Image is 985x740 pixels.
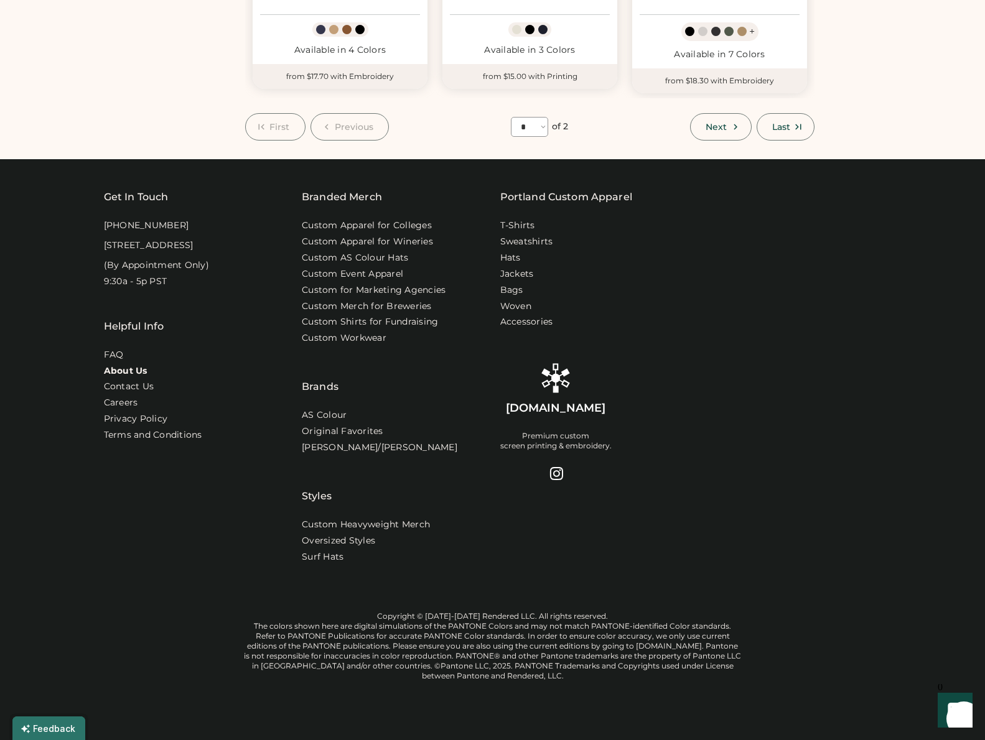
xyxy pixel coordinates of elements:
[302,409,347,422] a: AS Colour
[302,519,430,531] a: Custom Heavyweight Merch
[104,429,202,442] div: Terms and Conditions
[335,123,374,131] span: Previous
[500,268,534,280] a: Jackets
[500,220,535,232] a: T-Shirts
[506,400,605,416] div: [DOMAIN_NAME]
[552,121,568,133] div: of 2
[104,365,147,377] a: About Us
[690,113,751,141] button: Next
[500,236,553,248] a: Sweatshirts
[253,64,427,89] div: from $17.70 with Embroidery
[302,300,432,313] a: Custom Merch for Breweries
[500,252,521,264] a: Hats
[104,413,168,425] a: Privacy Policy
[244,611,742,681] div: Copyright © [DATE]-[DATE] Rendered LLC. All rights reserved. The colors shown here are digital si...
[269,123,290,131] span: First
[302,268,403,280] a: Custom Event Apparel
[302,220,432,232] a: Custom Apparel for Colleges
[104,275,167,288] div: 9:30a - 5p PST
[260,44,420,57] div: Available in 4 Colors
[310,113,390,141] button: Previous
[302,236,433,248] a: Custom Apparel for Wineries
[104,220,189,232] div: [PHONE_NUMBER]
[302,425,383,438] a: Original Favorites
[302,332,386,345] a: Custom Workwear
[302,442,457,454] a: [PERSON_NAME]/[PERSON_NAME]
[772,123,790,131] span: Last
[500,284,523,297] a: Bags
[757,113,815,141] button: Last
[442,64,617,89] div: from $15.00 with Printing
[245,113,306,141] button: First
[749,25,755,39] div: +
[541,363,571,393] img: Rendered Logo - Screens
[104,190,169,205] div: Get In Touch
[104,319,164,334] div: Helpful Info
[104,381,154,393] a: Contact Us
[500,190,632,205] a: Portland Custom Apparel
[926,684,979,738] iframe: Front Chat
[500,316,553,328] a: Accessories
[640,49,800,61] div: Available in 7 Colors
[632,68,807,93] div: from $18.30 with Embroidery
[104,239,194,252] div: [STREET_ADDRESS]
[104,259,209,272] div: (By Appointment Only)
[302,284,446,297] a: Custom for Marketing Agencies
[450,44,610,57] div: Available in 3 Colors
[302,190,382,205] div: Branded Merch
[302,316,438,328] a: Custom Shirts for Fundraising
[706,123,727,131] span: Next
[302,348,338,394] div: Brands
[500,300,531,313] a: Woven
[104,397,138,409] a: Careers
[302,551,343,563] a: Surf Hats
[302,458,332,504] div: Styles
[302,252,408,264] a: Custom AS Colour Hats
[500,431,612,451] div: Premium custom screen printing & embroidery.
[104,349,124,361] a: FAQ
[302,535,375,547] a: Oversized Styles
